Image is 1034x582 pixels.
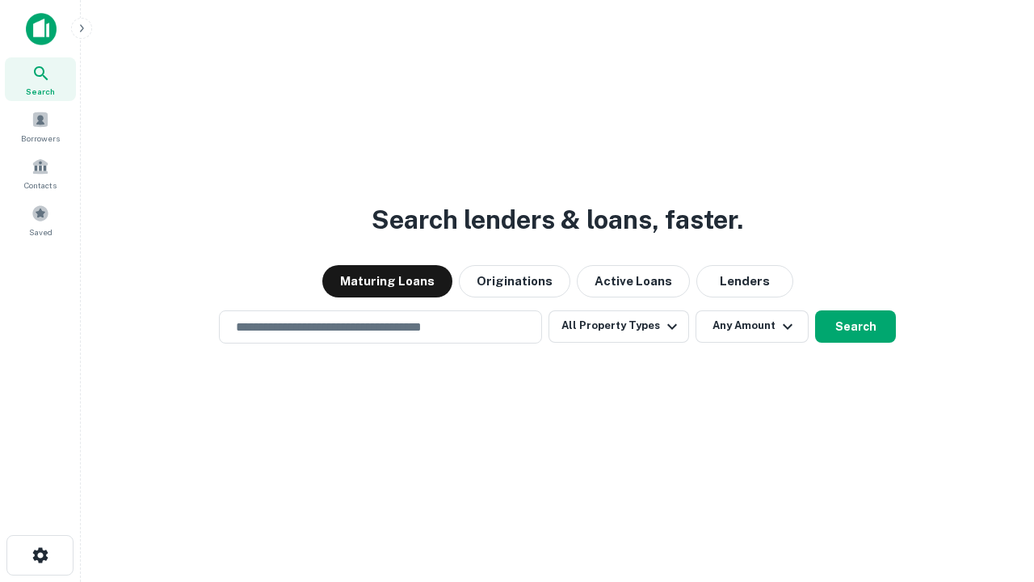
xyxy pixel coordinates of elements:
[5,198,76,242] a: Saved
[696,310,809,343] button: Any Amount
[21,132,60,145] span: Borrowers
[372,200,743,239] h3: Search lenders & loans, faster.
[459,265,570,297] button: Originations
[5,151,76,195] a: Contacts
[26,85,55,98] span: Search
[5,57,76,101] a: Search
[24,179,57,192] span: Contacts
[577,265,690,297] button: Active Loans
[5,104,76,148] a: Borrowers
[26,13,57,45] img: capitalize-icon.png
[322,265,452,297] button: Maturing Loans
[953,453,1034,530] iframe: Chat Widget
[815,310,896,343] button: Search
[549,310,689,343] button: All Property Types
[29,226,53,238] span: Saved
[696,265,793,297] button: Lenders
